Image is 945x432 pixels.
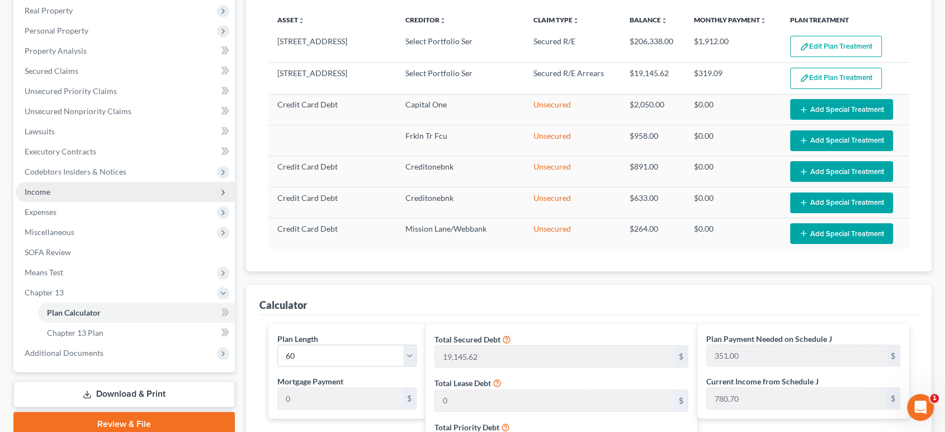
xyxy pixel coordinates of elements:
div: $ [886,345,900,367]
td: Unsecured [525,94,621,125]
span: Plan Calculator [47,308,101,317]
label: Current Income from Schedule J [706,375,819,387]
button: Add Special Treatment [790,99,893,120]
input: 0.00 [435,390,674,411]
td: $958.00 [621,125,685,156]
label: Plan Payment Needed on Schedule J [706,333,832,345]
a: Monthly Paymentunfold_more [694,16,767,24]
td: $0.00 [685,125,781,156]
td: Unsecured [525,125,621,156]
input: 0.00 [707,388,886,409]
a: Chapter 13 Plan [38,323,235,343]
td: [STREET_ADDRESS] [268,63,396,94]
span: Income [25,187,50,196]
i: unfold_more [661,17,668,24]
td: Select Portfolio Ser [396,31,525,63]
span: Lawsuits [25,126,55,136]
td: $0.00 [685,218,781,249]
td: Credit Card Debt [268,156,396,187]
button: Add Special Treatment [790,161,893,182]
div: $ [403,388,416,409]
label: Plan Length [277,333,318,345]
button: Edit Plan Treatment [790,68,882,89]
input: 0.00 [435,346,674,367]
span: SOFA Review [25,247,71,257]
input: 0.00 [707,345,886,367]
button: Edit Plan Treatment [790,36,882,57]
span: Real Property [25,6,73,15]
i: unfold_more [440,17,446,24]
td: Credit Card Debt [268,187,396,218]
label: Mortgage Payment [277,375,343,387]
td: Unsecured [525,218,621,249]
i: unfold_more [760,17,767,24]
i: unfold_more [573,17,579,24]
label: Total Secured Debt [434,334,500,345]
iframe: Intercom live chat [907,394,934,421]
span: Miscellaneous [25,227,74,237]
a: Property Analysis [16,41,235,61]
span: 1 [930,394,939,403]
span: Unsecured Priority Claims [25,86,117,96]
td: $0.00 [685,94,781,125]
a: Claim Typeunfold_more [533,16,579,24]
td: $19,145.62 [621,63,685,94]
span: Executory Contracts [25,147,96,156]
td: Capital One [396,94,525,125]
td: Select Portfolio Ser [396,63,525,94]
img: edit-pencil-c1479a1de80d8dea1e2430c2f745a3c6a07e9d7aa2eeffe225670001d78357a8.svg [800,73,809,83]
a: SOFA Review [16,242,235,262]
a: Unsecured Nonpriority Claims [16,101,235,121]
td: Credit Card Debt [268,94,396,125]
td: Unsecured [525,187,621,218]
span: Additional Documents [25,348,103,358]
div: $ [674,346,688,367]
a: Assetunfold_more [277,16,305,24]
td: $2,050.00 [621,94,685,125]
td: Creditonebnk [396,187,525,218]
a: Executory Contracts [16,142,235,162]
i: unfold_more [298,17,305,24]
td: $319.09 [685,63,781,94]
span: Chapter 13 Plan [47,328,103,337]
span: Secured Claims [25,66,78,76]
span: Unsecured Nonpriority Claims [25,106,131,116]
a: Balanceunfold_more [630,16,668,24]
input: 0.00 [278,388,403,409]
label: Total Lease Debt [434,377,491,389]
th: Plan Treatment [781,9,909,31]
div: $ [886,388,900,409]
a: Unsecured Priority Claims [16,81,235,101]
button: Add Special Treatment [790,130,893,151]
img: edit-pencil-c1479a1de80d8dea1e2430c2f745a3c6a07e9d7aa2eeffe225670001d78357a8.svg [800,42,809,51]
td: Unsecured [525,156,621,187]
td: Credit Card Debt [268,218,396,249]
td: Creditonebnk [396,156,525,187]
div: $ [674,390,688,411]
button: Add Special Treatment [790,223,893,244]
span: Personal Property [25,26,88,35]
a: Creditorunfold_more [405,16,446,24]
a: Secured Claims [16,61,235,81]
td: [STREET_ADDRESS] [268,31,396,63]
td: $0.00 [685,156,781,187]
td: $264.00 [621,218,685,249]
span: Codebtors Insiders & Notices [25,167,126,176]
td: Secured R/E Arrears [525,63,621,94]
span: Means Test [25,267,63,277]
span: Property Analysis [25,46,87,55]
a: Plan Calculator [38,303,235,323]
td: $633.00 [621,187,685,218]
div: Calculator [259,298,307,312]
td: $891.00 [621,156,685,187]
button: Add Special Treatment [790,192,893,213]
a: Lawsuits [16,121,235,142]
td: Mission Lane/Webbank [396,218,525,249]
td: $1,912.00 [685,31,781,63]
td: $206,338.00 [621,31,685,63]
td: $0.00 [685,187,781,218]
td: Frkln Tr Fcu [396,125,525,156]
td: Secured R/E [525,31,621,63]
a: Download & Print [13,381,235,407]
span: Expenses [25,207,56,217]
